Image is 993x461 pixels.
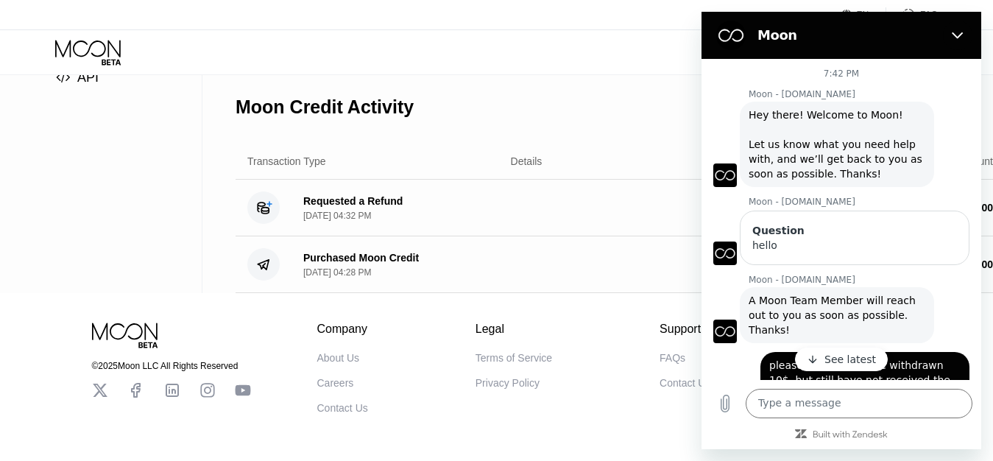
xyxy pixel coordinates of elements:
[841,7,886,22] div: EN
[56,71,70,84] span: 
[886,7,938,22] div: FAQ
[303,211,371,221] div: [DATE] 04:32 PM
[303,267,371,278] div: [DATE] 04:28 PM
[77,70,99,85] span: API
[303,252,419,264] div: Purchased Moon Credit
[476,377,540,389] div: Privacy Policy
[55,71,70,84] div: 
[247,155,326,167] div: Transaction Type
[236,96,414,118] div: Moon Credit Activity
[317,402,368,414] div: Contact Us
[511,155,543,167] div: Details
[317,352,360,364] div: About Us
[92,361,251,371] div: © 2025 Moon LLC All Rights Reserved
[476,323,552,336] div: Legal
[476,352,552,364] div: Terms of Service
[660,377,710,389] div: Contact Us
[303,195,403,207] div: Requested a Refund
[317,323,368,336] div: Company
[317,377,354,389] div: Careers
[702,12,981,449] iframe: Messaging window
[660,352,685,364] div: FAQs
[857,10,869,20] div: EN
[920,10,938,20] div: FAQ
[660,323,710,336] div: Support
